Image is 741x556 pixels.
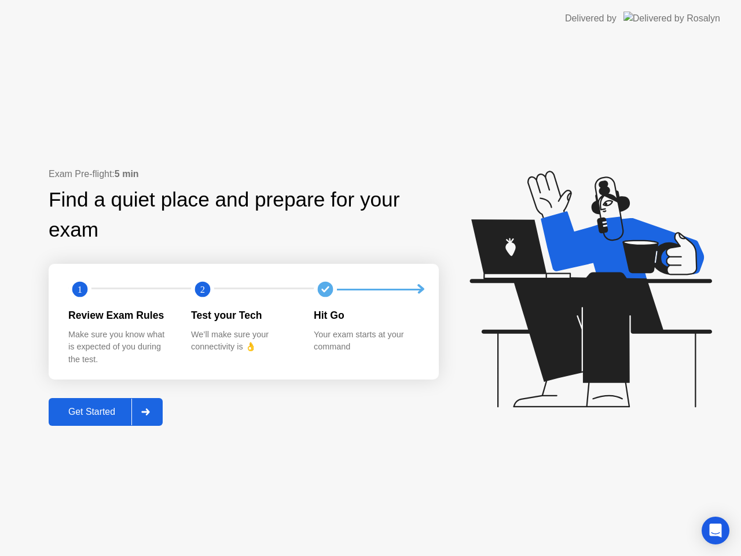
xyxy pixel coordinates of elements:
[191,308,295,323] div: Test your Tech
[49,167,439,181] div: Exam Pre-flight:
[623,12,720,25] img: Delivered by Rosalyn
[68,308,173,323] div: Review Exam Rules
[314,329,418,354] div: Your exam starts at your command
[191,329,295,354] div: We’ll make sure your connectivity is 👌
[200,284,205,295] text: 2
[52,407,131,417] div: Get Started
[314,308,418,323] div: Hit Go
[78,284,82,295] text: 1
[49,185,439,246] div: Find a quiet place and prepare for your exam
[115,169,139,179] b: 5 min
[49,398,163,426] button: Get Started
[702,517,729,544] div: Open Intercom Messenger
[68,329,173,366] div: Make sure you know what is expected of you during the test.
[565,12,617,25] div: Delivered by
